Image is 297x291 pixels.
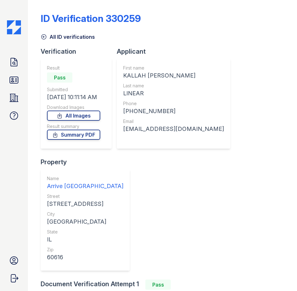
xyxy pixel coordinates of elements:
[41,47,117,56] div: Verification
[47,229,123,235] div: State
[47,93,100,102] div: [DATE] 10:11:14 AM
[7,20,21,34] img: CE_Icon_Blue-c292c112584629df590d857e76928e9f676e5b41ef8f769ba2f05ee15b207248.png
[47,111,100,121] a: All Images
[47,200,123,208] div: [STREET_ADDRESS]
[47,130,100,140] a: Summary PDF
[41,13,141,24] div: ID Verification 330259
[47,104,100,111] div: Download Images
[123,71,224,80] div: KALLAH [PERSON_NAME]
[117,47,235,56] div: Applicant
[47,175,123,182] div: Name
[47,253,123,262] div: 60616
[47,193,123,200] div: Street
[41,280,284,290] div: Document Verification Attempt 1
[47,235,123,244] div: IL
[41,158,135,166] div: Property
[270,266,291,285] iframe: chat widget
[47,72,72,83] div: Pass
[123,118,224,125] div: Email
[47,247,123,253] div: Zip
[47,217,123,226] div: [GEOGRAPHIC_DATA]
[47,182,123,191] div: Arrive [GEOGRAPHIC_DATA]
[47,123,100,130] div: Result summary
[123,83,224,89] div: Last name
[123,107,224,116] div: [PHONE_NUMBER]
[47,86,100,93] div: Submitted
[123,65,224,71] div: First name
[123,125,224,133] div: [EMAIL_ADDRESS][DOMAIN_NAME]
[41,33,95,41] a: All ID verifications
[47,211,123,217] div: City
[145,280,171,290] div: Pass
[47,65,100,71] div: Result
[47,175,123,191] a: Name Arrive [GEOGRAPHIC_DATA]
[123,89,224,98] div: LINEAR
[123,100,224,107] div: Phone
